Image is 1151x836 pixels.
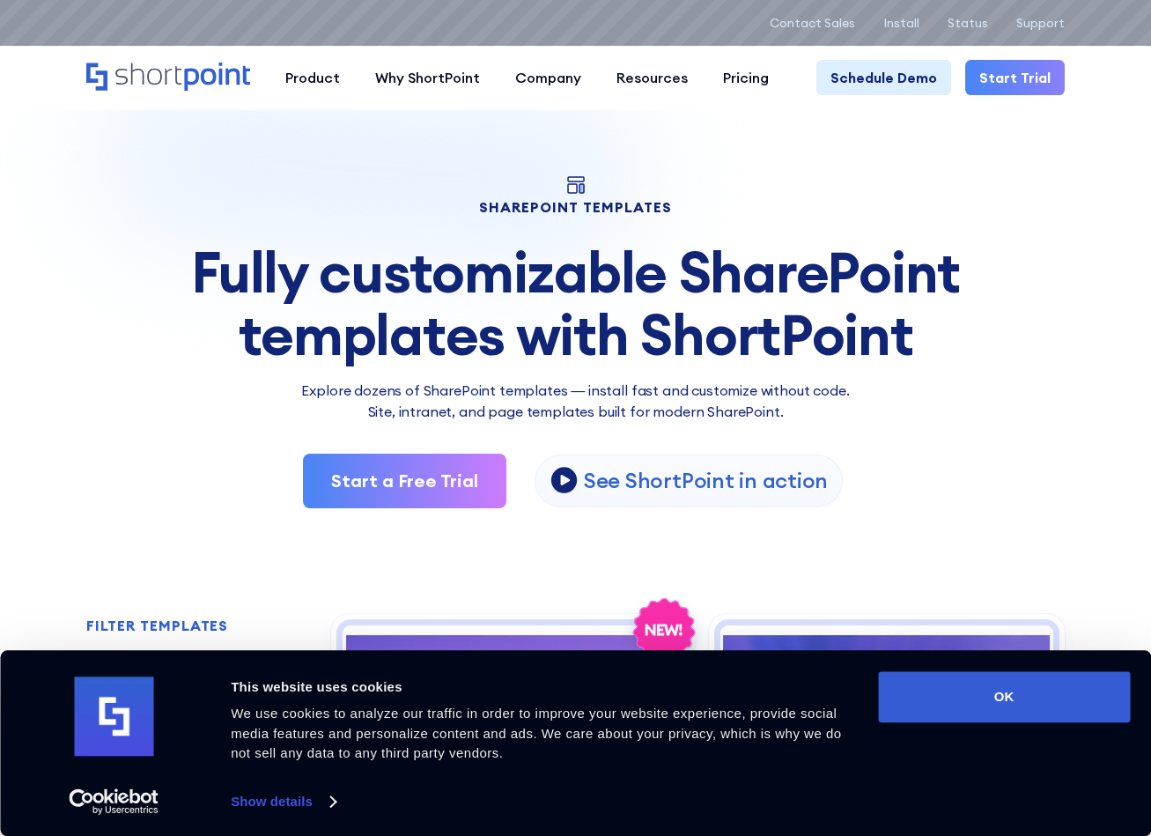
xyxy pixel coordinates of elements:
[948,16,988,30] a: Status
[705,60,786,95] a: Pricing
[584,467,828,494] p: See ShortPoint in action
[285,67,340,88] div: Product
[770,16,855,30] a: Contact Sales
[375,67,480,88] div: Why ShortPoint
[965,60,1065,95] a: Start Trial
[86,380,1065,422] p: Explore dozens of SharePoint templates — install fast and customize without code. Site, intranet,...
[616,67,688,88] div: Resources
[535,455,843,507] a: open lightbox
[231,706,841,760] span: We use cookies to analyze our traffic in order to improve your website experience, provide social...
[268,60,358,95] a: Product
[515,67,581,88] div: Company
[86,241,1065,366] div: Fully customizable SharePoint templates with ShortPoint
[723,67,769,88] div: Pricing
[883,16,919,30] a: Install
[303,454,506,508] a: Start a Free Trial
[37,788,191,815] a: Usercentrics Cookiebot - opens in a new window
[74,677,153,757] img: logo
[1016,16,1065,30] a: Support
[231,677,858,698] div: This website uses cookies
[86,63,250,92] a: Home
[358,60,498,95] a: Why ShortPoint
[878,671,1130,722] button: OK
[86,618,228,634] h2: FILTER TEMPLATES
[599,60,705,95] a: Resources
[231,788,335,815] a: Show details
[498,60,599,95] a: Company
[816,60,951,95] a: Schedule Demo
[86,201,1065,213] h1: SHAREPOINT TEMPLATES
